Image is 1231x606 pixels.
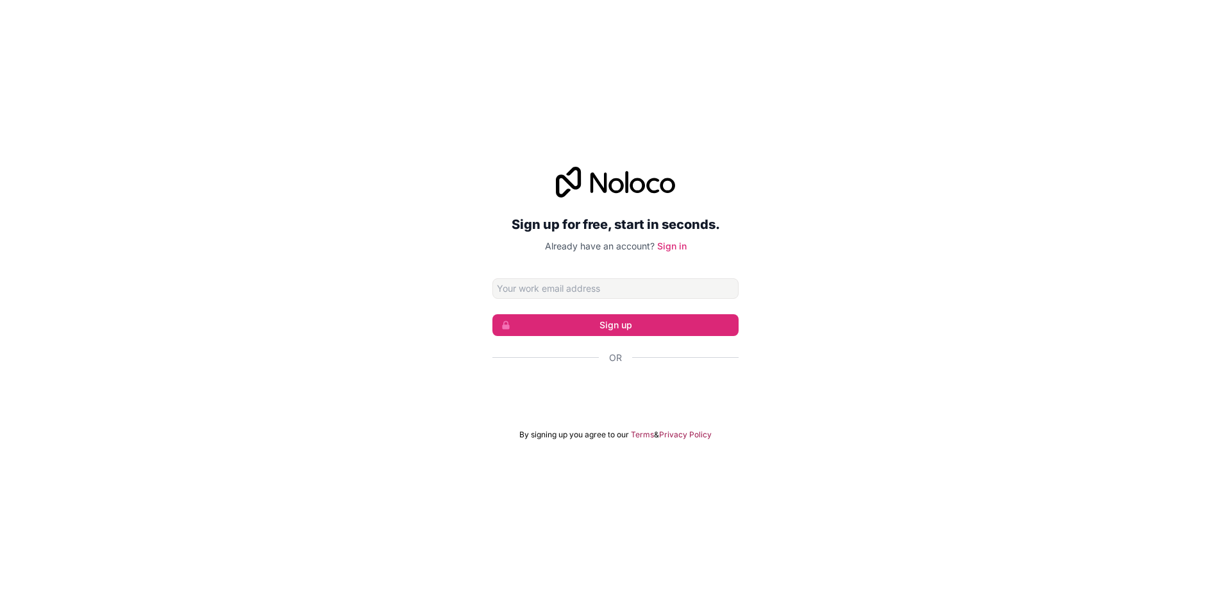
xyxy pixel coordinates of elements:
span: & [654,430,659,440]
a: Terms [631,430,654,440]
h2: Sign up for free, start in seconds. [492,213,739,236]
a: Sign in [657,240,687,251]
span: Already have an account? [545,240,655,251]
input: Email address [492,278,739,299]
span: Or [609,351,622,364]
span: By signing up you agree to our [519,430,629,440]
a: Privacy Policy [659,430,712,440]
button: Sign up [492,314,739,336]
